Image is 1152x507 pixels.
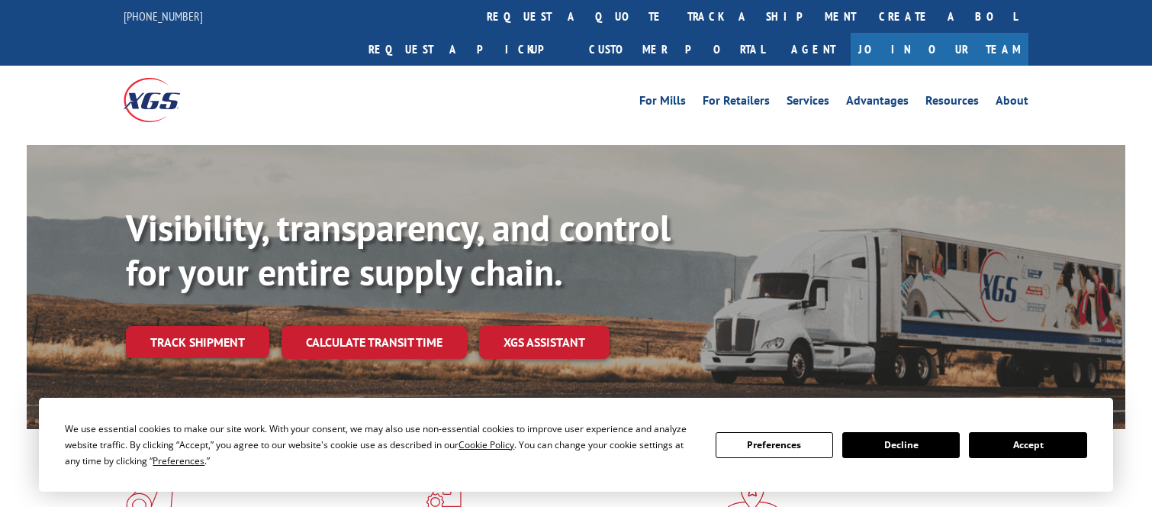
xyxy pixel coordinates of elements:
[578,33,776,66] a: Customer Portal
[153,454,204,467] span: Preferences
[282,326,467,359] a: Calculate transit time
[65,421,697,469] div: We use essential cookies to make our site work. With your consent, we may also use non-essential ...
[716,432,833,458] button: Preferences
[479,326,610,359] a: XGS ASSISTANT
[357,33,578,66] a: Request a pickup
[776,33,851,66] a: Agent
[639,95,686,111] a: For Mills
[126,204,671,295] b: Visibility, transparency, and control for your entire supply chain.
[846,95,909,111] a: Advantages
[969,432,1086,458] button: Accept
[39,398,1113,492] div: Cookie Consent Prompt
[126,326,269,358] a: Track shipment
[925,95,979,111] a: Resources
[851,33,1028,66] a: Join Our Team
[703,95,770,111] a: For Retailers
[842,432,960,458] button: Decline
[996,95,1028,111] a: About
[124,8,203,24] a: [PHONE_NUMBER]
[787,95,829,111] a: Services
[459,438,514,451] span: Cookie Policy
